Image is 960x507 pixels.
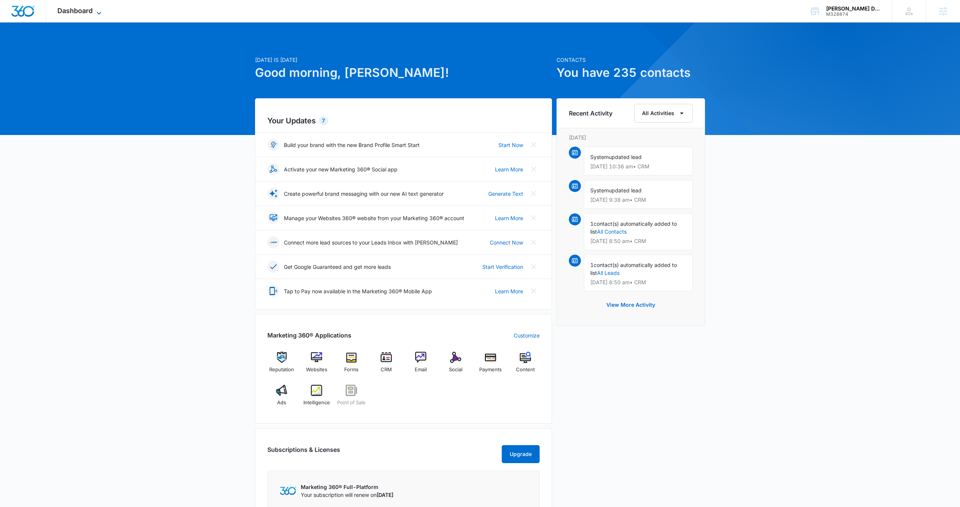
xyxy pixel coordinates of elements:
div: v 4.0.25 [21,12,37,18]
p: Create powerful brand messaging with our new AI text generator [284,190,444,198]
p: [DATE] is [DATE] [255,56,552,64]
p: [DATE] [569,133,693,141]
p: [DATE] 10:36 am • CRM [590,164,686,169]
span: [DATE] [376,492,393,498]
h2: Marketing 360® Applications [267,331,351,340]
span: Websites [306,366,327,373]
span: Intelligence [303,399,330,406]
img: tab_domain_overview_orange.svg [20,43,26,49]
span: Ads [277,399,286,406]
h2: Subscriptions & Licenses [267,445,340,460]
span: Reputation [269,366,294,373]
img: tab_keywords_by_traffic_grey.svg [75,43,81,49]
p: [DATE] 8:50 am • CRM [590,238,686,244]
div: 7 [319,116,328,125]
div: account id [826,12,881,17]
a: Learn More [495,165,523,173]
img: Marketing 360 Logo [280,487,296,495]
span: Forms [344,366,358,373]
a: Content [511,352,540,379]
p: [DATE] 8:50 am • CRM [590,280,686,285]
a: Forms [337,352,366,379]
button: Close [528,285,540,297]
div: Domain Overview [28,44,67,49]
button: Upgrade [502,445,540,463]
span: Point of Sale [337,399,366,406]
button: Close [528,163,540,175]
a: Start Verification [482,263,523,271]
p: Contacts [556,56,705,64]
span: Payments [479,366,502,373]
button: Close [528,187,540,199]
span: Content [516,366,535,373]
span: Email [415,366,427,373]
span: contact(s) automatically added to list [590,220,677,235]
p: Your subscription will renew on [301,491,393,499]
p: Activate your new Marketing 360® Social app [284,165,397,173]
a: Email [406,352,435,379]
p: Build your brand with the new Brand Profile Smart Start [284,141,420,149]
div: Keywords by Traffic [83,44,126,49]
p: Marketing 360® Full-Platform [301,483,393,491]
a: Social [441,352,470,379]
a: Reputation [267,352,296,379]
span: contact(s) automatically added to list [590,262,677,276]
div: account name [826,6,881,12]
img: logo_orange.svg [12,12,18,18]
button: Close [528,261,540,273]
a: Ads [267,385,296,412]
h1: You have 235 contacts [556,64,705,82]
a: Customize [514,331,540,339]
span: 1 [590,220,594,227]
span: 1 [590,262,594,268]
a: CRM [372,352,400,379]
div: Domain: [DOMAIN_NAME] [19,19,82,25]
button: Close [528,212,540,224]
a: Generate Text [488,190,523,198]
img: website_grey.svg [12,19,18,25]
p: Get Google Guaranteed and get more leads [284,263,391,271]
button: View More Activity [599,296,663,314]
h6: Recent Activity [569,109,612,118]
a: Intelligence [302,385,331,412]
span: Dashboard [57,7,93,15]
a: Websites [302,352,331,379]
span: CRM [381,366,392,373]
button: Close [528,139,540,151]
a: All Contacts [597,228,627,235]
button: All Activities [634,104,693,123]
a: All Leads [597,270,619,276]
button: Close [528,236,540,248]
span: updated lead [609,187,642,193]
span: System [590,154,609,160]
span: Social [449,366,462,373]
a: Learn More [495,214,523,222]
h1: Good morning, [PERSON_NAME]! [255,64,552,82]
a: Point of Sale [337,385,366,412]
p: Manage your Websites 360® website from your Marketing 360® account [284,214,464,222]
a: Start Now [498,141,523,149]
a: Payments [476,352,505,379]
span: System [590,187,609,193]
p: Tap to Pay now available in the Marketing 360® Mobile App [284,287,432,295]
p: Connect more lead sources to your Leads Inbox with [PERSON_NAME] [284,238,458,246]
a: Learn More [495,287,523,295]
p: [DATE] 9:38 am • CRM [590,197,686,202]
span: updated lead [609,154,642,160]
h2: Your Updates [267,115,540,126]
a: Connect Now [490,238,523,246]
